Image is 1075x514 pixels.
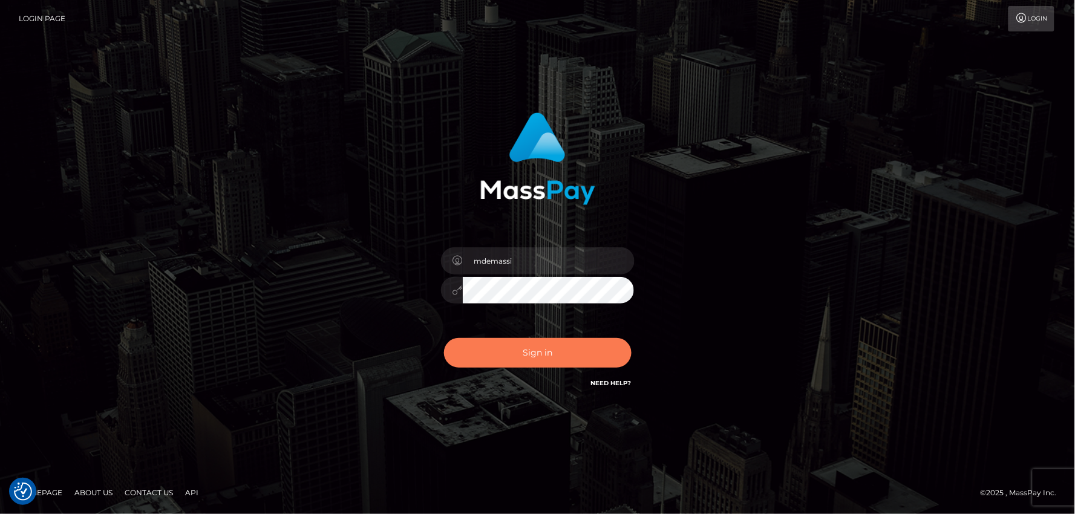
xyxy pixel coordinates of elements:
a: Contact Us [120,483,178,502]
button: Sign in [444,338,632,368]
div: © 2025 , MassPay Inc. [981,486,1066,499]
a: API [180,483,203,502]
input: Username... [463,247,635,275]
a: Homepage [13,483,67,502]
a: Login Page [19,6,65,31]
a: Login [1008,6,1054,31]
img: MassPay Login [480,112,595,205]
button: Consent Preferences [14,483,32,501]
a: Need Help? [591,379,632,387]
a: About Us [70,483,117,502]
img: Revisit consent button [14,483,32,501]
